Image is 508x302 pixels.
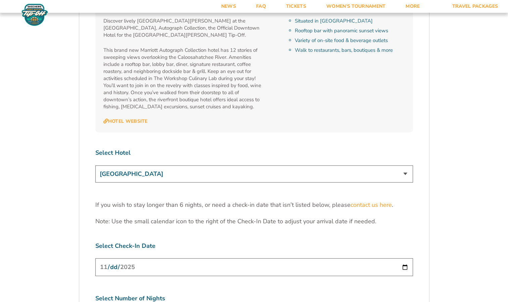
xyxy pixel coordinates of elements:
[295,17,405,25] li: Situated in [GEOGRAPHIC_DATA]
[295,27,405,34] li: Rooftop bar with panoramic sunset views
[295,47,405,54] li: Walk to restaurants, bars, boutiques & more
[20,3,49,26] img: Fort Myers Tip-Off
[95,201,413,209] p: If you wish to stay longer than 6 nights, or need a check-in date that isn’t listed below, please .
[103,5,405,13] h3: Luminary Hotel & Co., Autograph Collection
[351,201,392,209] a: contact us here
[103,118,148,124] a: Hotel Website
[103,47,264,110] p: This brand new Marriott Autograph Collection hotel has 12 stories of sweeping views overlooking t...
[95,149,413,157] label: Select Hotel
[95,242,413,250] label: Select Check-In Date
[295,37,405,44] li: Variety of on-site food & beverage outlets
[103,17,264,39] p: Discover lively [GEOGRAPHIC_DATA][PERSON_NAME] at the [GEOGRAPHIC_DATA], Autograph Collection, th...
[95,217,413,226] p: Note: Use the small calendar icon to the right of the Check-In Date to adjust your arrival date i...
